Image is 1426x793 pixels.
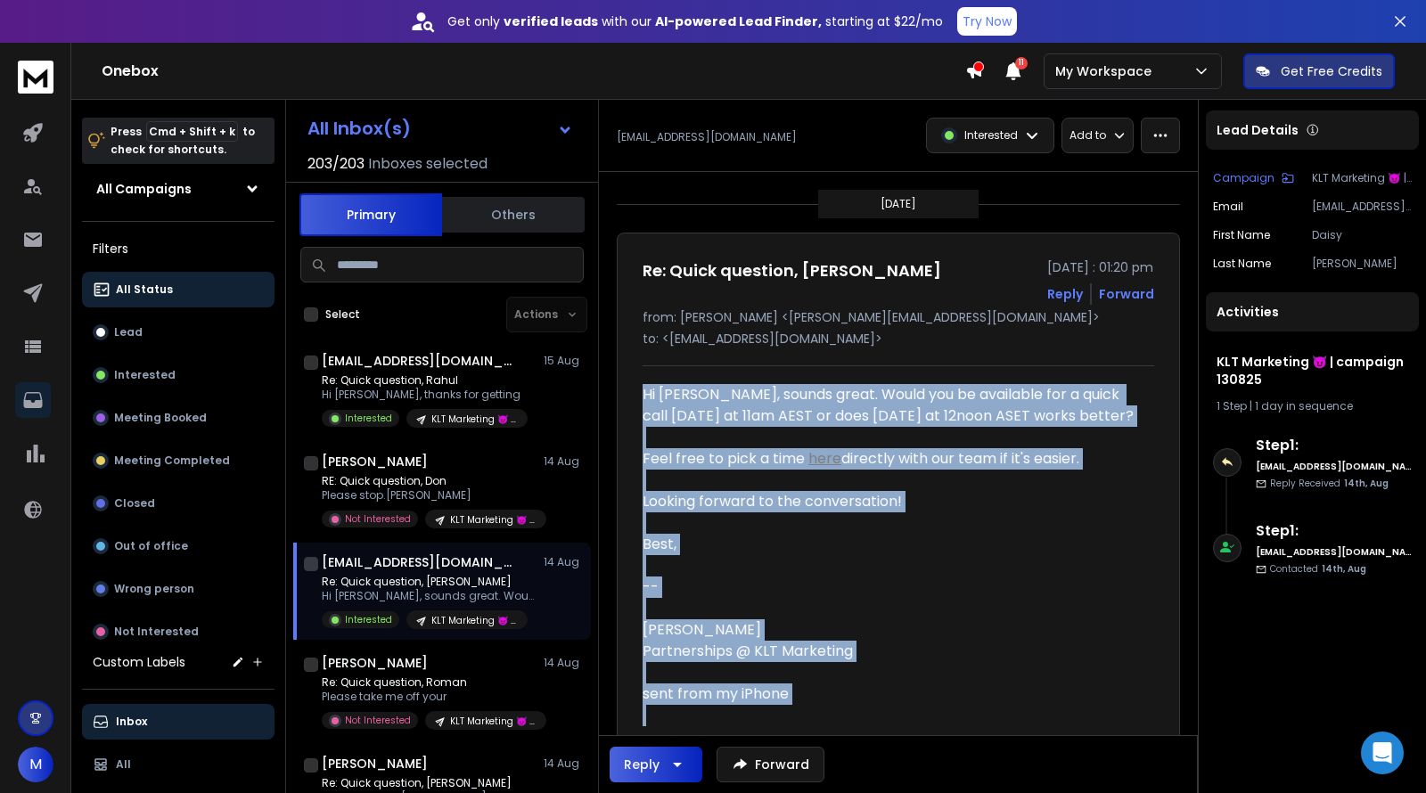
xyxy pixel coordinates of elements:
p: Lead [114,325,143,339]
button: Try Now [957,7,1017,36]
button: Meeting Booked [82,400,275,436]
h1: KLT Marketing 😈 | campaign 130825 [1217,353,1408,388]
p: Press to check for shortcuts. [111,123,255,159]
p: Daisy [1312,228,1412,242]
button: Others [442,195,585,234]
p: KLT Marketing 😈 | campaign 130825 [431,614,517,627]
p: Hi [PERSON_NAME], sounds great. Would [322,589,536,603]
h6: [EMAIL_ADDRESS][DOMAIN_NAME] [1256,460,1412,473]
div: Hi [PERSON_NAME], sounds great. Would you be available for a quick call [DATE] at 11am AEST or do... [643,384,1140,705]
p: Get Free Credits [1281,62,1382,80]
button: M [18,747,53,782]
p: Interested [114,368,176,382]
button: All Status [82,272,275,307]
p: KLT Marketing 😈 | campaign 130825 [431,413,517,426]
span: 1 Step [1217,398,1247,413]
p: KLT Marketing 😈 | campaign 130825 [450,513,536,527]
p: All Status [116,282,173,297]
p: First Name [1213,228,1270,242]
h1: All Campaigns [96,180,192,198]
button: Inbox [82,704,275,740]
p: 14 Aug [544,454,584,469]
p: KLT Marketing 😈 | campaign 130825 [450,715,536,728]
span: 14th, Aug [1344,477,1389,490]
p: [PERSON_NAME] [1312,257,1412,271]
a: here [808,448,841,469]
button: Out of office [82,528,275,564]
button: All Inbox(s) [293,110,587,146]
h1: [EMAIL_ADDRESS][DOMAIN_NAME] [322,553,518,571]
p: 14 Aug [544,656,584,670]
h1: Onebox [102,61,965,82]
span: Cmd + Shift + k [146,121,238,142]
p: Re: Quick question, Rahul [322,373,528,388]
p: Lead Details [1217,121,1299,139]
h1: All Inbox(s) [307,119,411,137]
p: Not Interested [345,512,411,526]
p: Please take me off your [322,690,536,704]
h1: Re: Quick question, [PERSON_NAME] [643,258,941,283]
button: Interested [82,357,275,393]
h6: Step 1 : [1256,435,1412,456]
p: Inbox [116,715,147,729]
p: Add to [1069,128,1106,143]
span: directly with our team [808,448,996,469]
p: Re: Quick question, [PERSON_NAME] [322,575,536,589]
div: Reply [624,756,660,773]
p: [EMAIL_ADDRESS][DOMAIN_NAME] [1312,200,1412,214]
h3: Custom Labels [93,653,185,671]
p: Not Interested [114,625,199,639]
h6: [EMAIL_ADDRESS][DOMAIN_NAME] [1256,545,1412,559]
button: Primary [299,193,442,236]
button: Wrong person [82,571,275,607]
p: Meeting Completed [114,454,230,468]
p: Re: Quick question, [PERSON_NAME] [322,776,536,790]
p: from: [PERSON_NAME] <[PERSON_NAME][EMAIL_ADDRESS][DOMAIN_NAME]> [643,308,1154,326]
p: All [116,757,131,772]
button: Reply [610,747,702,782]
h1: [PERSON_NAME] [322,755,428,773]
p: Please stop.[PERSON_NAME] [322,488,536,503]
button: Get Free Credits [1243,53,1395,89]
button: Forward [717,747,824,782]
button: Reply [1047,285,1083,303]
div: | [1217,399,1408,413]
button: Not Interested [82,614,275,650]
h1: [EMAIL_ADDRESS][DOMAIN_NAME] [322,352,518,370]
p: Re: Quick question, Roman [322,675,536,690]
div: Open Intercom Messenger [1361,732,1404,774]
p: Last Name [1213,257,1271,271]
p: Closed [114,496,155,511]
p: Campaign [1213,171,1274,185]
button: Closed [82,486,275,521]
p: Get only with our starting at $22/mo [447,12,943,30]
p: Interested [345,613,392,626]
p: Meeting Booked [114,411,207,425]
h3: Filters [82,236,275,261]
p: Out of office [114,539,188,553]
p: Not Interested [345,714,411,727]
h6: Step 1 : [1256,520,1412,542]
strong: AI-powered Lead Finder, [655,12,822,30]
h1: [PERSON_NAME] [322,453,428,470]
button: All Campaigns [82,171,275,207]
span: 11 [1015,57,1028,69]
p: Try Now [963,12,1012,30]
p: Reply Received [1270,477,1389,490]
span: 203 / 203 [307,153,365,175]
button: All [82,747,275,782]
p: My Workspace [1055,62,1159,80]
button: Campaign [1213,171,1294,185]
label: Select [325,307,360,322]
p: Interested [345,412,392,425]
img: logo [18,61,53,94]
p: Contacted [1270,562,1366,576]
p: Wrong person [114,582,194,596]
p: KLT Marketing 😈 | campaign 130825 [1312,171,1412,185]
div: Activities [1206,292,1419,331]
p: Email [1213,200,1243,214]
h3: Inboxes selected [368,153,488,175]
p: 14 Aug [544,756,584,771]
